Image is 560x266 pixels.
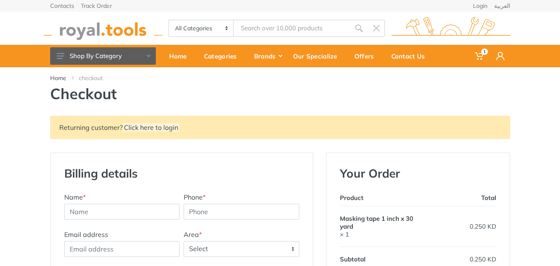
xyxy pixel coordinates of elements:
th: Total [435,192,496,206]
div: Brands [248,47,287,65]
a: Track Order [81,3,112,9]
div: Home [163,47,198,65]
a: Home [163,45,198,67]
a: العربية [494,3,510,9]
td: × 1 [340,206,435,246]
span: Select [184,242,299,256]
th: Product [340,192,435,206]
input: Phone [184,204,299,220]
nav: breadcrumb [50,74,510,82]
input: Site search [234,20,350,37]
input: Email address [64,241,180,257]
h3: Billing details [62,166,182,181]
div: Our Specialize [287,47,349,65]
h3: Your Order [340,166,496,181]
div: 0.250 KD [435,222,496,230]
a: Contacts [50,3,74,9]
div: Offers [349,47,385,65]
button: Shop By Category [50,47,156,65]
a: Our Specialize [287,45,349,67]
input: Name [64,204,180,220]
th: Subtotal [340,246,435,265]
li: checkout [79,74,115,82]
label: Area [184,229,202,239]
a: 1 [469,45,490,67]
a: Categories [198,45,248,67]
span: 1 [481,49,488,55]
td: 0.250 KD [435,246,496,265]
span: Select [184,241,299,257]
a: Offers [349,45,385,67]
div: Returning customer? [50,116,510,139]
img: royal.tools Logo [391,17,510,40]
select: Category [169,20,234,36]
a: Click here to login [123,123,179,132]
div: Categories [198,47,248,65]
img: royal.tools Logo [44,17,162,40]
a: Home [50,74,66,82]
label: Email address [64,229,108,239]
span: Masking tape 1 inch x 30 yard [340,215,413,230]
a: Login [473,3,487,9]
label: Name [64,192,86,202]
h1: Checkout [50,85,510,102]
label: Phone [184,192,206,202]
div: Contact Us [385,47,436,65]
a: Contact Us [385,45,436,67]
